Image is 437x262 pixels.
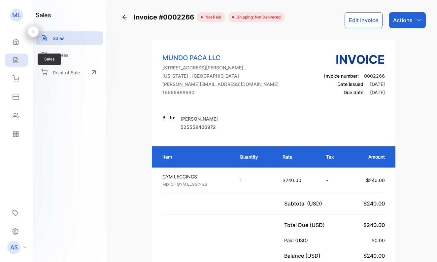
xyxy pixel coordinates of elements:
[5,3,25,22] button: Open LiveChat chat widget
[53,35,65,42] p: Sales
[366,177,385,183] span: $240.00
[36,11,51,19] h1: sales
[284,221,327,229] p: Total Due (USD)
[36,65,103,80] a: Point of Sale
[162,72,279,79] p: [US_STATE] , [GEOGRAPHIC_DATA]
[364,73,385,79] span: 0002266
[363,200,385,207] span: $240.00
[240,153,269,160] p: Quantity
[10,243,18,252] p: AS
[203,14,221,20] span: not paid
[370,81,385,87] span: [DATE]
[162,173,228,180] p: GYM LEGGINGS
[324,73,359,79] span: Invoice number:
[337,81,365,87] span: Date issued:
[284,237,311,244] p: Paid (USD)
[326,177,342,184] p: -
[344,90,365,95] span: Due date:
[134,12,197,22] span: Invoice #0002266
[162,181,228,187] p: MIX OF GYM LEGGINGS
[355,153,385,160] p: Amount
[284,200,325,207] p: Subtotal (USD)
[36,31,103,45] a: Sales
[36,48,103,62] a: Quotes
[181,115,218,122] p: [PERSON_NAME]
[240,177,269,184] p: 1
[181,124,218,131] p: 525559406972
[372,238,385,243] span: $0.00
[363,252,385,259] span: $240.00
[162,53,279,63] p: MUNDO PACA LLC
[162,153,226,160] p: Item
[283,153,313,160] p: Rate
[393,16,413,24] p: Actions
[53,69,80,76] p: Point of Sale
[284,252,323,260] p: Balance (USD)
[326,153,342,160] p: Tax
[12,11,21,19] p: ML
[234,14,281,20] span: Shipping: Not Delivered
[162,64,279,71] p: [STREET_ADDRESS][PERSON_NAME] ,
[162,114,175,121] p: Bill to:
[53,52,69,58] p: Quotes
[370,90,385,95] span: [DATE]
[324,51,385,68] h3: Invoice
[283,177,301,183] span: $240.00
[389,12,426,28] button: Actions
[345,12,383,28] button: Edit Invoice
[162,89,279,96] p: 19566488690
[38,54,61,65] span: Sales
[363,222,385,228] span: $240.00
[162,81,279,88] p: [PERSON_NAME][EMAIL_ADDRESS][DOMAIN_NAME]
